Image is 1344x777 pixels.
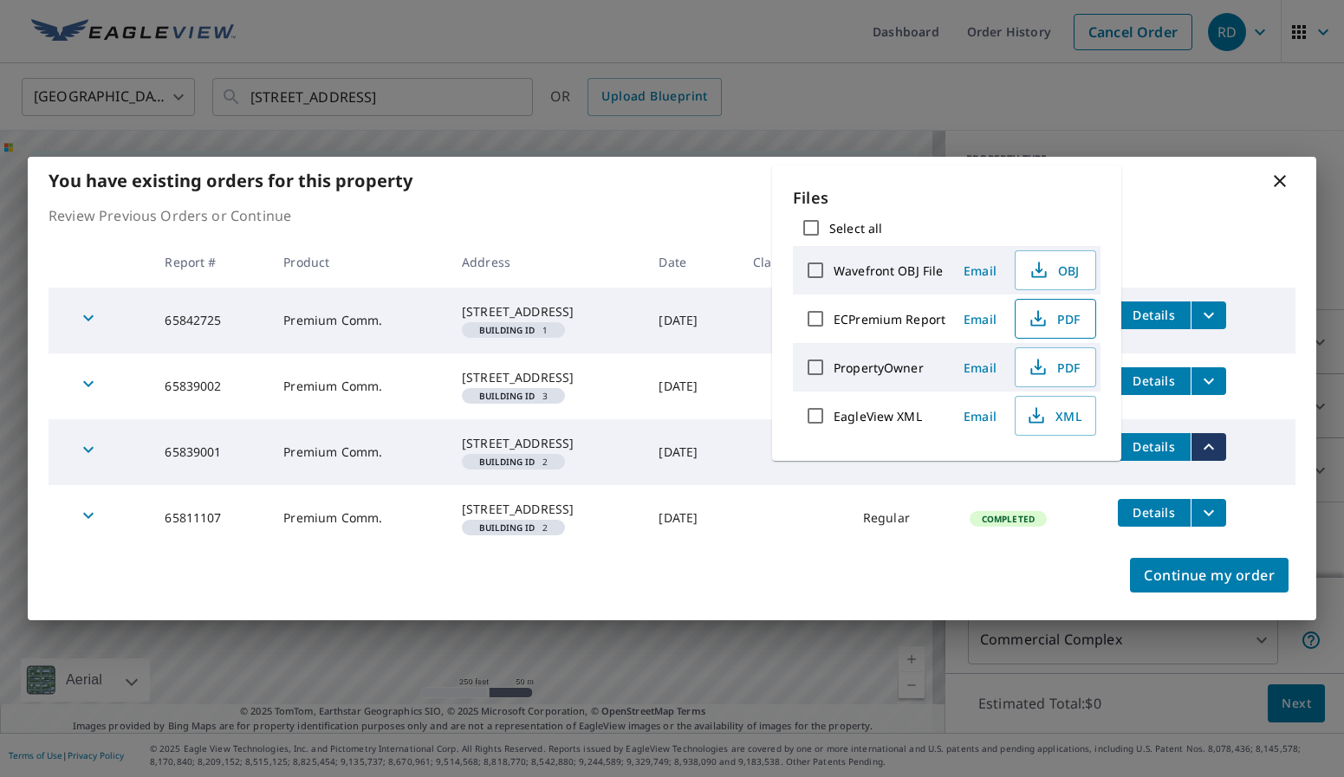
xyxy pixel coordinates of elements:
[1118,301,1191,329] button: detailsBtn-65842725
[479,392,536,400] em: Building ID
[959,311,1001,327] span: Email
[1191,301,1226,329] button: filesDropdownBtn-65842725
[645,353,738,419] td: [DATE]
[739,236,849,288] th: Claim ID
[1026,357,1081,378] span: PDF
[1191,367,1226,395] button: filesDropdownBtn-65839002
[645,236,738,288] th: Date
[1128,372,1180,389] span: Details
[952,403,1008,430] button: Email
[469,392,558,400] span: 3
[469,523,558,532] span: 2
[462,501,631,518] div: [STREET_ADDRESS]
[151,288,269,353] td: 65842725
[849,485,956,551] td: Regular
[1015,347,1096,387] button: PDF
[1015,250,1096,290] button: OBJ
[1118,433,1191,461] button: detailsBtn-65839001
[462,369,631,386] div: [STREET_ADDRESS]
[645,419,738,485] td: [DATE]
[1118,499,1191,527] button: detailsBtn-65811107
[1026,260,1081,281] span: OBJ
[151,419,269,485] td: 65839001
[269,419,448,485] td: Premium Comm.
[1130,558,1289,592] button: Continue my order
[49,169,412,192] b: You have existing orders for this property
[269,485,448,551] td: Premium Comm.
[469,326,558,334] span: 1
[1144,563,1275,587] span: Continue my order
[834,262,943,279] label: Wavefront OBJ File
[952,306,1008,333] button: Email
[829,220,882,236] label: Select all
[151,485,269,551] td: 65811107
[952,354,1008,381] button: Email
[952,257,1008,284] button: Email
[1128,307,1180,323] span: Details
[834,311,945,327] label: ECPremium Report
[479,326,536,334] em: Building ID
[834,408,922,424] label: EagleView XML
[1128,504,1180,521] span: Details
[462,435,631,452] div: [STREET_ADDRESS]
[151,353,269,419] td: 65839002
[959,359,1001,376] span: Email
[793,186,1101,210] p: Files
[151,236,269,288] th: Report #
[479,523,536,532] em: Building ID
[469,457,558,466] span: 2
[1026,405,1081,426] span: XML
[959,262,1001,279] span: Email
[269,353,448,419] td: Premium Comm.
[1026,308,1081,329] span: PDF
[834,359,924,376] label: PropertyOwner
[462,303,631,321] div: [STREET_ADDRESS]
[1015,299,1096,339] button: PDF
[1015,396,1096,436] button: XML
[49,205,1295,226] p: Review Previous Orders or Continue
[645,288,738,353] td: [DATE]
[1118,367,1191,395] button: detailsBtn-65839002
[269,236,448,288] th: Product
[269,288,448,353] td: Premium Comm.
[1191,433,1226,461] button: filesDropdownBtn-65839001
[1191,499,1226,527] button: filesDropdownBtn-65811107
[479,457,536,466] em: Building ID
[971,513,1045,525] span: Completed
[1128,438,1180,455] span: Details
[448,236,645,288] th: Address
[959,408,1001,424] span: Email
[645,485,738,551] td: [DATE]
